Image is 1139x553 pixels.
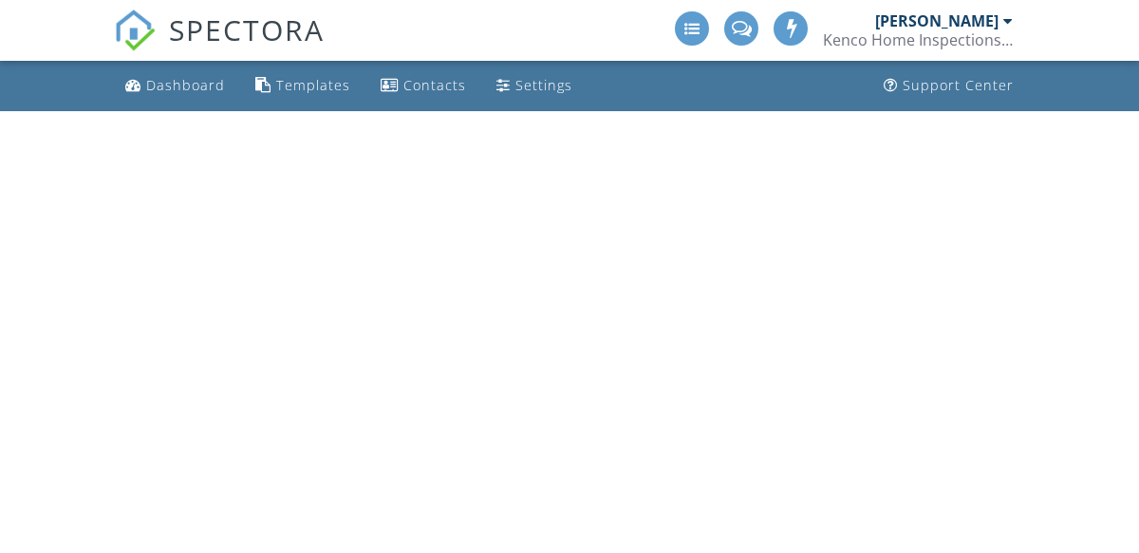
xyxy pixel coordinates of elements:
a: Settings [489,68,580,104]
a: Dashboard [118,68,233,104]
div: Contacts [403,76,466,94]
div: Settings [515,76,572,94]
div: [PERSON_NAME] [875,11,999,30]
div: Kenco Home Inspections Inc. [823,30,1013,49]
span: SPECTORA [169,10,325,49]
div: Templates [276,76,350,94]
a: SPECTORA [114,26,325,66]
div: Support Center [903,76,1014,94]
div: Dashboard [146,76,225,94]
a: Support Center [876,68,1021,104]
a: Contacts [373,68,474,104]
a: Templates [248,68,358,104]
img: The Best Home Inspection Software - Spectora [114,10,156,51]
